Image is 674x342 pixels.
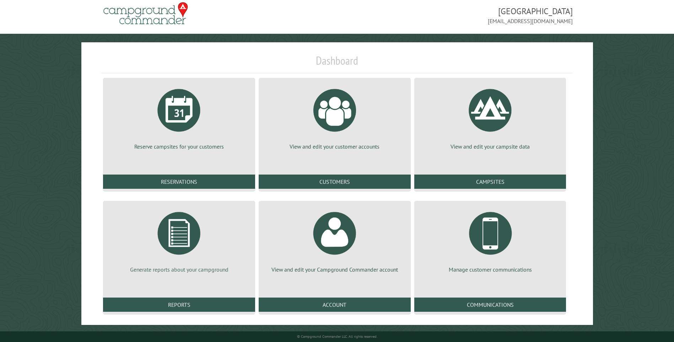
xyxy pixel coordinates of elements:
a: View and edit your customer accounts [267,84,402,150]
p: Reserve campsites for your customers [112,143,247,150]
p: View and edit your customer accounts [267,143,402,150]
p: Generate reports about your campground [112,266,247,273]
h1: Dashboard [101,54,572,73]
p: View and edit your campsite data [423,143,558,150]
a: Reservations [103,175,255,189]
a: Campsites [414,175,566,189]
a: Reports [103,298,255,312]
span: [GEOGRAPHIC_DATA] [EMAIL_ADDRESS][DOMAIN_NAME] [337,5,573,25]
a: Reserve campsites for your customers [112,84,247,150]
a: View and edit your Campground Commander account [267,207,402,273]
a: Customers [259,175,411,189]
a: Account [259,298,411,312]
p: Manage customer communications [423,266,558,273]
a: Communications [414,298,566,312]
a: Manage customer communications [423,207,558,273]
p: View and edit your Campground Commander account [267,266,402,273]
a: Generate reports about your campground [112,207,247,273]
a: View and edit your campsite data [423,84,558,150]
small: © Campground Commander LLC. All rights reserved. [297,334,377,339]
